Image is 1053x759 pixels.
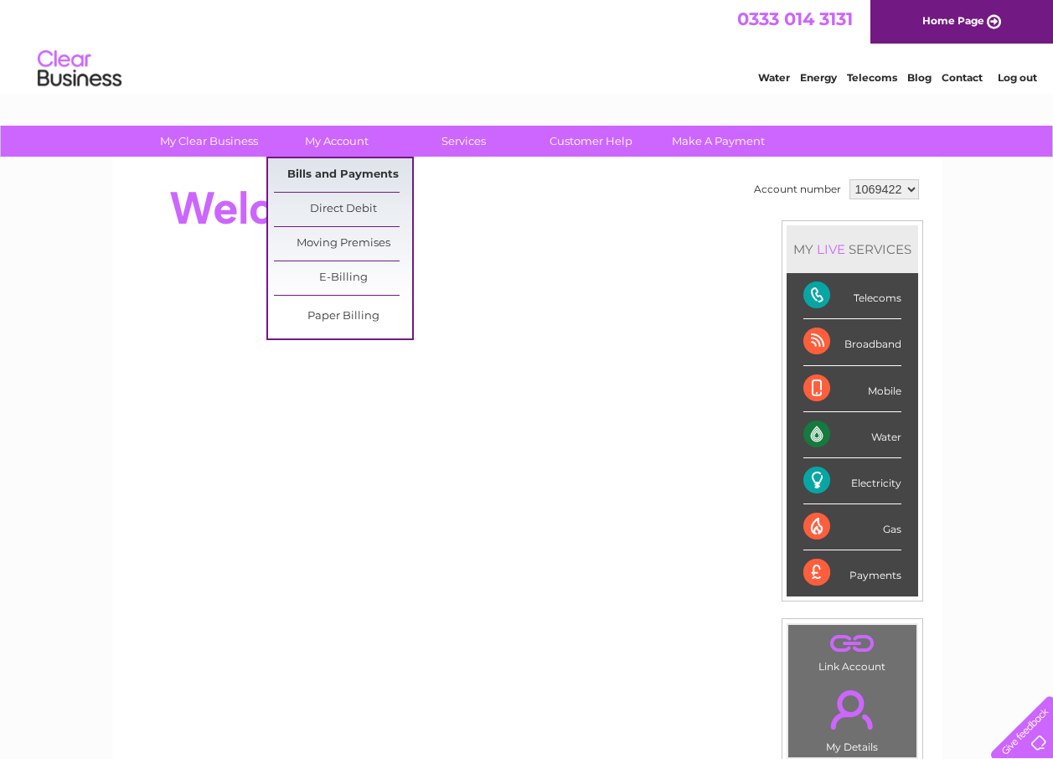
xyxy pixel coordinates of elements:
a: 0333 014 3131 [737,8,853,29]
a: E-Billing [274,261,412,295]
a: Log out [998,71,1037,84]
a: Blog [907,71,932,84]
a: Customer Help [522,126,660,157]
div: Water [803,412,901,458]
img: logo.png [37,44,122,95]
td: Link Account [787,624,917,677]
a: Moving Premises [274,227,412,261]
a: Water [758,71,790,84]
div: MY SERVICES [787,225,918,273]
td: My Details [787,676,917,758]
div: Payments [803,550,901,596]
a: My Account [267,126,405,157]
a: . [792,629,912,658]
td: Account number [750,175,845,204]
a: Direct Debit [274,193,412,226]
div: LIVE [813,241,849,257]
div: Telecoms [803,273,901,319]
a: Make A Payment [649,126,787,157]
div: Electricity [803,458,901,504]
div: Broadband [803,319,901,365]
a: Telecoms [847,71,897,84]
a: . [792,680,912,739]
a: Paper Billing [274,300,412,333]
div: Mobile [803,366,901,412]
a: Services [395,126,533,157]
div: Gas [803,504,901,550]
a: Contact [942,71,983,84]
a: Energy [800,71,837,84]
a: Bills and Payments [274,158,412,192]
a: My Clear Business [140,126,278,157]
div: Clear Business is a trading name of Verastar Limited (registered in [GEOGRAPHIC_DATA] No. 3667643... [132,9,923,81]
